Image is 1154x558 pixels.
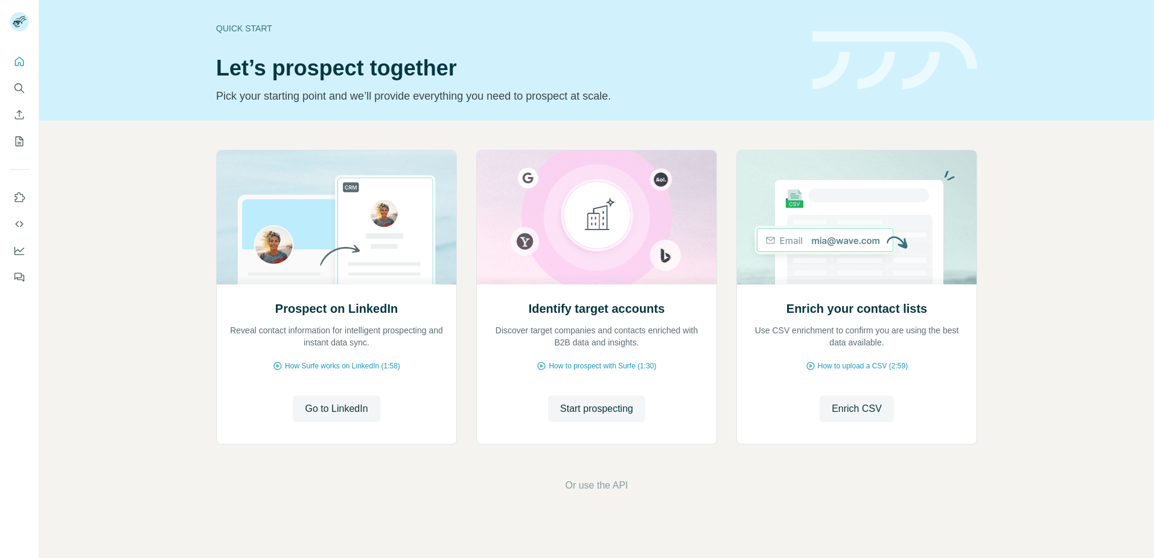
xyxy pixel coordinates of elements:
[10,240,29,261] button: Dashboard
[216,22,798,34] div: Quick start
[565,478,628,493] button: Or use the API
[489,324,704,348] p: Discover target companies and contacts enriched with B2B data and insights.
[275,300,398,317] h2: Prospect on LinkedIn
[229,324,444,348] p: Reveal contact information for intelligent prospecting and instant data sync.
[305,402,368,416] span: Go to LinkedIn
[10,213,29,235] button: Use Surfe API
[10,51,29,72] button: Quick start
[812,31,977,90] img: banner
[10,77,29,99] button: Search
[216,150,457,284] img: Prospect on LinkedIn
[786,300,927,317] h2: Enrich your contact lists
[10,104,29,126] button: Enrich CSV
[548,396,645,422] button: Start prospecting
[216,88,798,104] p: Pick your starting point and we’ll provide everything you need to prospect at scale.
[820,396,894,422] button: Enrich CSV
[216,56,798,80] h1: Let’s prospect together
[10,130,29,152] button: My lists
[10,187,29,208] button: Use Surfe on LinkedIn
[749,324,964,348] p: Use CSV enrichment to confirm you are using the best data available.
[285,361,400,371] span: How Surfe works on LinkedIn (1:58)
[10,266,29,288] button: Feedback
[736,150,977,284] img: Enrich your contact lists
[832,402,882,416] span: Enrich CSV
[818,361,908,371] span: How to upload a CSV (2:59)
[529,300,665,317] h2: Identify target accounts
[293,396,380,422] button: Go to LinkedIn
[549,361,656,371] span: How to prospect with Surfe (1:30)
[560,402,633,416] span: Start prospecting
[476,150,717,284] img: Identify target accounts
